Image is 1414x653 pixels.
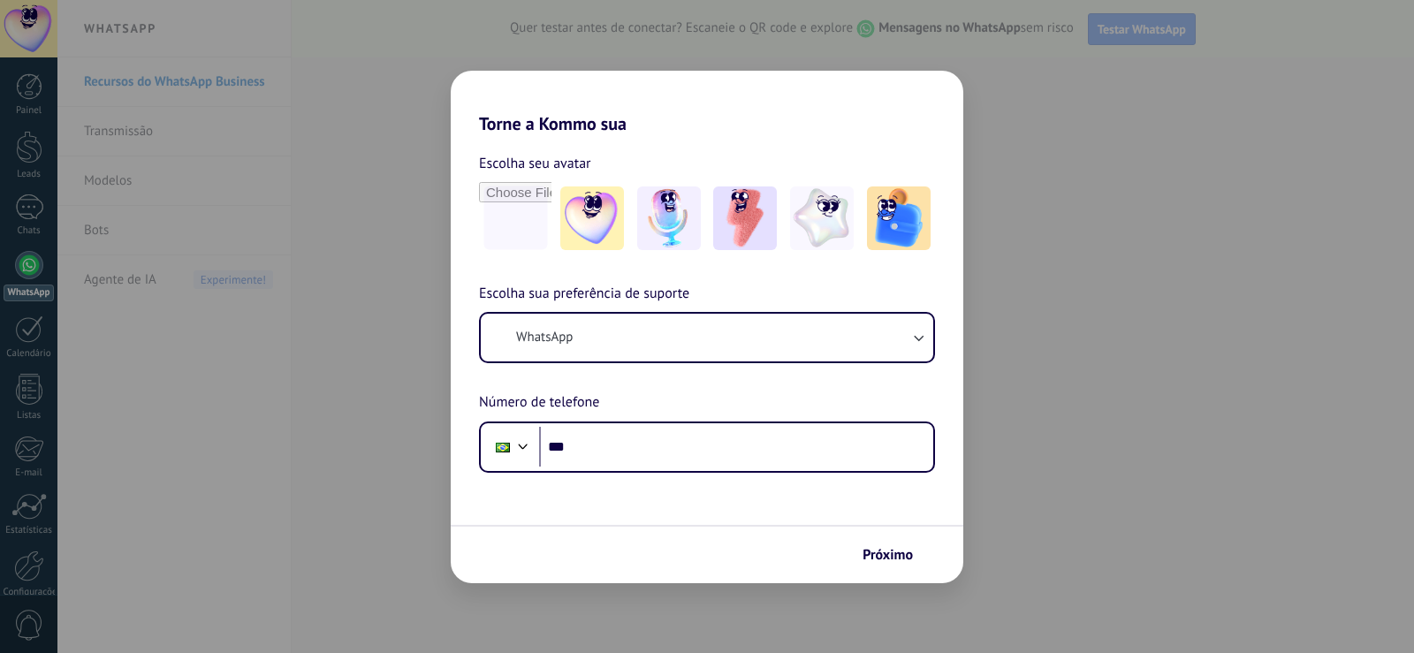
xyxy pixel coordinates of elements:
[560,186,624,250] img: -1.jpeg
[637,186,701,250] img: -2.jpeg
[479,391,599,414] span: Número de telefone
[867,186,931,250] img: -5.jpeg
[863,549,913,561] span: Próximo
[481,314,933,361] button: WhatsApp
[479,283,689,306] span: Escolha sua preferência de suporte
[855,540,937,570] button: Próximo
[486,429,520,466] div: Brazil: + 55
[451,71,963,134] h2: Torne a Kommo sua
[790,186,854,250] img: -4.jpeg
[516,329,573,346] span: WhatsApp
[479,152,591,175] span: Escolha seu avatar
[713,186,777,250] img: -3.jpeg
